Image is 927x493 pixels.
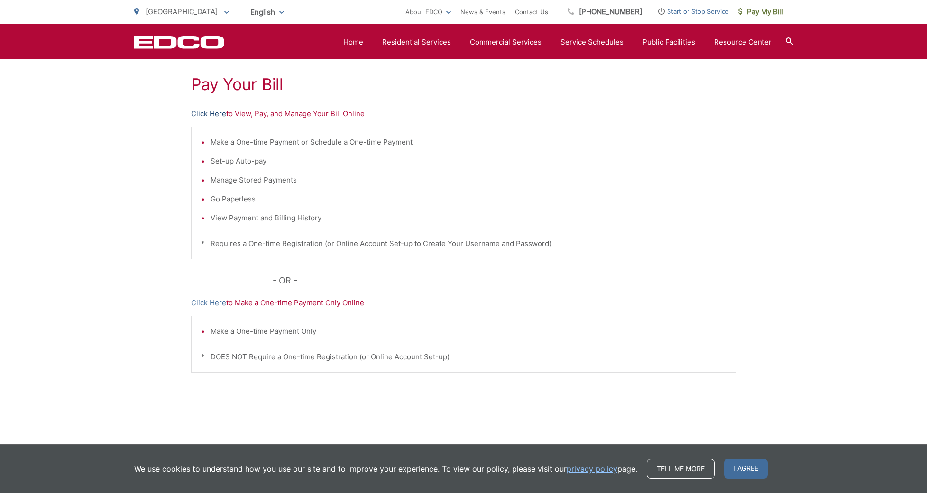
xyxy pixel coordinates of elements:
[738,6,783,18] span: Pay My Bill
[211,326,726,337] li: Make a One-time Payment Only
[146,7,218,16] span: [GEOGRAPHIC_DATA]
[647,459,715,479] a: Tell me more
[191,297,226,309] a: Click Here
[243,4,291,20] span: English
[201,238,726,249] p: * Requires a One-time Registration (or Online Account Set-up to Create Your Username and Password)
[211,174,726,186] li: Manage Stored Payments
[405,6,451,18] a: About EDCO
[201,351,726,363] p: * DOES NOT Require a One-time Registration (or Online Account Set-up)
[515,6,548,18] a: Contact Us
[211,212,726,224] li: View Payment and Billing History
[211,137,726,148] li: Make a One-time Payment or Schedule a One-time Payment
[273,274,736,288] p: - OR -
[382,37,451,48] a: Residential Services
[134,463,637,475] p: We use cookies to understand how you use our site and to improve your experience. To view our pol...
[567,463,617,475] a: privacy policy
[470,37,542,48] a: Commercial Services
[460,6,505,18] a: News & Events
[560,37,624,48] a: Service Schedules
[134,36,224,49] a: EDCD logo. Return to the homepage.
[211,193,726,205] li: Go Paperless
[191,108,226,119] a: Click Here
[724,459,768,479] span: I agree
[211,155,726,167] li: Set-up Auto-pay
[191,108,736,119] p: to View, Pay, and Manage Your Bill Online
[191,75,736,94] h1: Pay Your Bill
[343,37,363,48] a: Home
[714,37,771,48] a: Resource Center
[642,37,695,48] a: Public Facilities
[191,297,736,309] p: to Make a One-time Payment Only Online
